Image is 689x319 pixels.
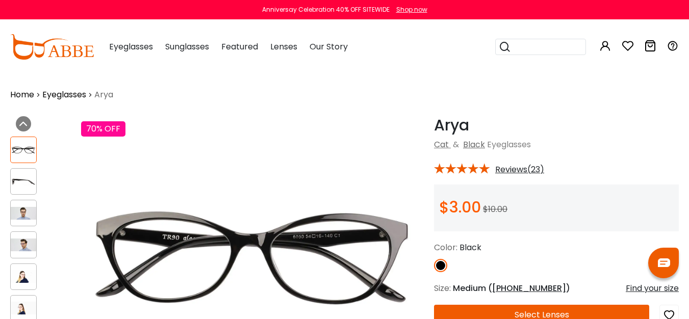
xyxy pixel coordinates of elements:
a: Cat [434,139,449,150]
span: Black [460,242,481,253]
span: Sunglasses [165,41,209,52]
a: Black [463,139,485,150]
img: Arya Black TR Eyeglasses , UniversalBridgeFit Frames from ABBE Glasses [11,238,36,251]
img: chat [658,258,670,267]
a: Home [10,89,34,101]
span: Medium ( ) [453,282,570,294]
div: 70% OFF [81,121,125,137]
h1: Arya [434,116,679,135]
img: Arya Black TR Eyeglasses , UniversalBridgeFit Frames from ABBE Glasses [11,207,36,220]
span: [PHONE_NUMBER] [492,282,566,294]
a: Shop now [391,5,427,14]
span: Our Story [310,41,348,52]
span: Eyeglasses [487,139,531,150]
span: $3.00 [439,196,481,218]
span: Reviews(23) [495,165,544,174]
span: Color: [434,242,457,253]
span: $10.00 [483,203,507,215]
span: Size: [434,282,451,294]
a: Eyeglasses [42,89,86,101]
span: Featured [221,41,258,52]
img: Arya Black TR Eyeglasses , UniversalBridgeFit Frames from ABBE Glasses [11,302,36,314]
span: Eyeglasses [109,41,153,52]
span: Arya [94,89,113,101]
span: & [451,139,461,150]
img: abbeglasses.com [10,34,94,60]
img: Arya Black TR Eyeglasses , UniversalBridgeFit Frames from ABBE Glasses [11,270,36,283]
span: Lenses [270,41,297,52]
div: Anniversay Celebration 40% OFF SITEWIDE [262,5,390,14]
img: Arya Black TR Eyeglasses , UniversalBridgeFit Frames from ABBE Glasses [11,144,36,156]
div: Find your size [626,282,679,295]
img: Arya Black TR Eyeglasses , UniversalBridgeFit Frames from ABBE Glasses [11,175,36,188]
div: Shop now [396,5,427,14]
